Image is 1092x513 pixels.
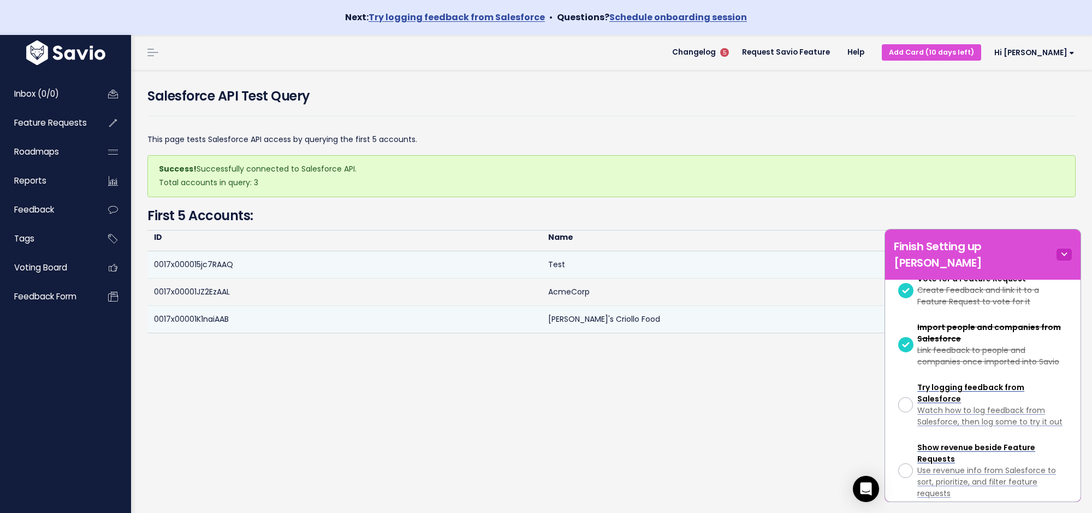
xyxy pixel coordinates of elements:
span: Roadmaps [14,146,59,157]
th: Name [542,230,1076,251]
span: Use revenue info from Salesforce to sort, prioritize, and filter feature requests [917,465,1056,499]
span: Changelog [672,49,716,56]
span: Import people and companies from Salesforce [917,322,1061,344]
div: Successfully connected to Salesforce API. Total accounts in query: 3 [147,155,1076,197]
span: Create Feedback and link it to a Feature Request to vote for it [917,285,1039,307]
h5: Finish Setting up [PERSON_NAME] [894,238,1057,271]
a: Reports [3,168,91,193]
strong: Next: [345,11,545,23]
td: 0017x00001JZ2EzAAL [147,278,542,305]
p: This page tests Salesforce API access by querying the first 5 accounts. [147,133,1076,146]
div: Open Intercom Messenger [853,476,879,502]
td: [PERSON_NAME]'s Criollo Food [542,306,1076,333]
span: Show revenue beside Feature Requests [917,442,1035,464]
a: Schedule onboarding session [609,11,747,23]
h4: Salesforce API Test Query [147,86,1076,106]
td: Test [542,251,1076,278]
a: Help [839,44,873,61]
a: Inbox (0/0) [3,81,91,107]
span: Feature Requests [14,117,87,128]
span: Reports [14,175,46,186]
a: Feature Requests [3,110,91,135]
a: Add Card (10 days left) [882,44,981,60]
a: Voting Board [3,255,91,280]
td: 0017x000015jc7RAAQ [147,251,542,278]
a: Hi [PERSON_NAME] [981,44,1083,61]
span: Link feedback to people and companies once imported into Savio [917,345,1059,367]
span: Watch how to log feedback from Salesforce, then log some to try it out [917,405,1063,427]
td: 0017x00001K1naiAAB [147,306,542,333]
span: Feedback form [14,291,76,302]
span: Inbox (0/0) [14,88,59,99]
a: Show revenue beside Feature Requests Use revenue info from Salesforce to sort, prioritize, and fi... [894,438,1072,504]
a: Feedback [3,197,91,222]
span: Tags [14,233,34,244]
a: Try logging feedback from Salesforce Watch how to log feedback from Salesforce, then log some to ... [894,378,1072,432]
span: Hi [PERSON_NAME] [994,49,1075,57]
span: Feedback [14,204,54,215]
span: • [549,11,553,23]
a: Try logging feedback from Salesforce [369,11,545,23]
strong: Success! [159,163,197,174]
span: Try logging feedback from Salesforce [917,382,1024,404]
td: AcmeCorp [542,278,1076,305]
span: 5 [720,48,729,57]
span: Voting Board [14,262,67,273]
a: Feedback form [3,284,91,309]
th: ID [147,230,542,251]
h4: First 5 Accounts: [147,206,1076,226]
a: Roadmaps [3,139,91,164]
a: Request Savio Feature [733,44,839,61]
img: logo-white.9d6f32f41409.svg [23,40,108,65]
a: Tags [3,226,91,251]
strong: Questions? [557,11,747,23]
